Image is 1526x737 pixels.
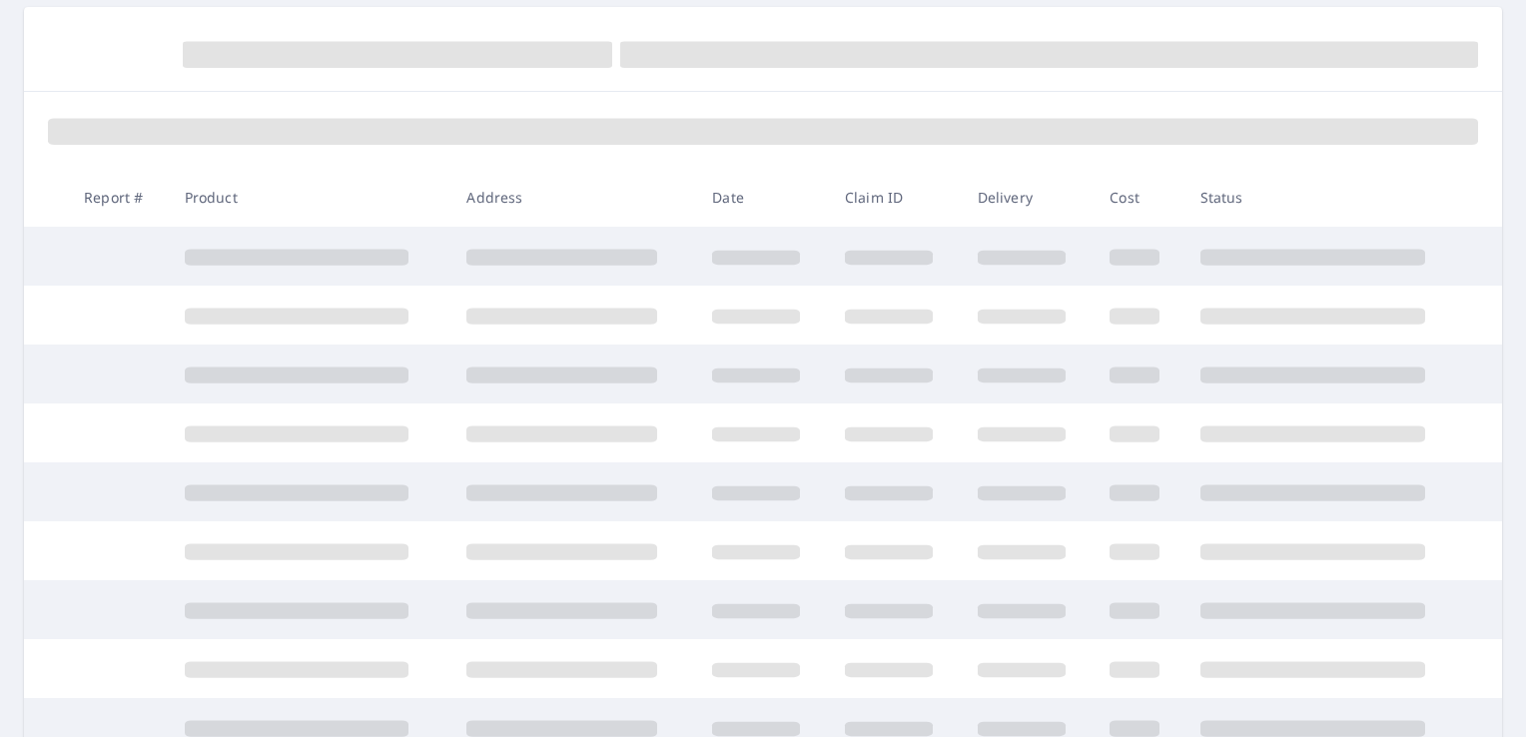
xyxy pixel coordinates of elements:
[1094,168,1183,227] th: Cost
[450,168,696,227] th: Address
[169,168,451,227] th: Product
[829,168,962,227] th: Claim ID
[68,168,169,227] th: Report #
[696,168,829,227] th: Date
[1184,168,1467,227] th: Status
[962,168,1095,227] th: Delivery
